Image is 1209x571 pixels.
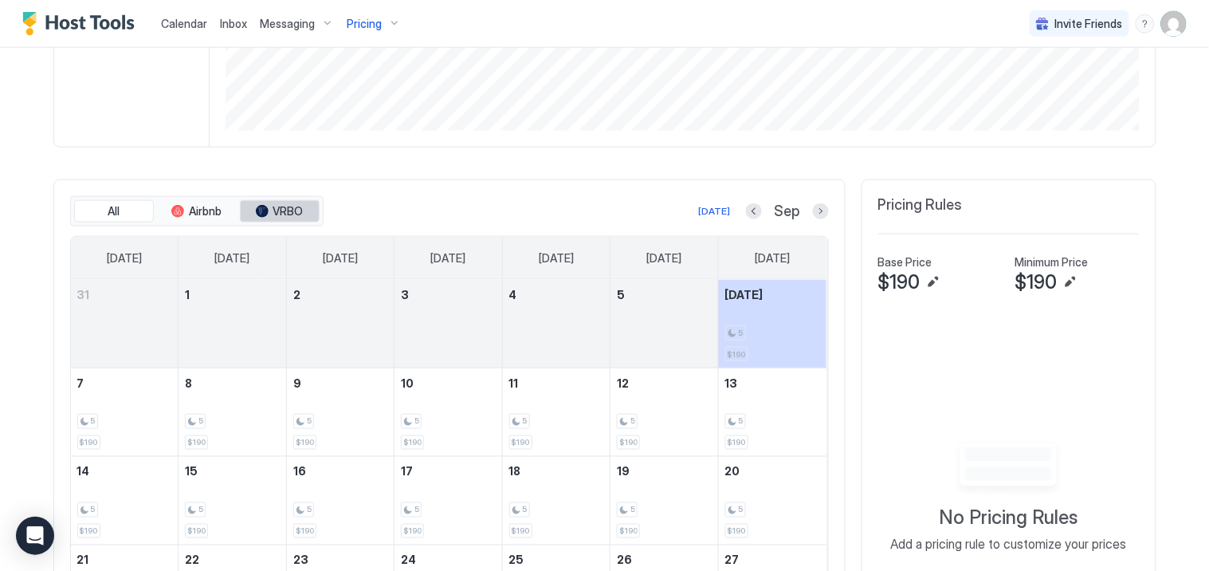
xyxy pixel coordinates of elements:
td: September 12, 2025 [610,368,718,457]
a: September 12, 2025 [610,368,717,398]
div: tab-group [70,196,324,226]
span: All [108,204,120,219]
span: 7 [77,376,84,390]
span: 17 [401,465,413,478]
td: September 19, 2025 [610,457,718,545]
span: 12 [617,376,629,390]
a: August 31, 2025 [71,280,179,309]
a: September 15, 2025 [179,457,285,486]
span: 5 [414,505,419,515]
a: September 17, 2025 [394,457,501,486]
span: 31 [77,288,90,301]
span: 3 [401,288,409,301]
a: September 14, 2025 [71,457,179,486]
span: 5 [91,505,96,515]
a: September 19, 2025 [610,457,717,486]
span: 23 [293,553,308,567]
a: September 11, 2025 [503,368,610,398]
a: September 6, 2025 [719,280,826,309]
span: 2 [293,288,300,301]
a: Tuesday [307,237,374,280]
span: $190 [187,526,206,537]
span: [DATE] [430,251,465,266]
span: 9 [293,376,301,390]
a: September 8, 2025 [179,368,285,398]
td: September 16, 2025 [286,457,394,545]
span: 5 [523,505,528,515]
td: September 13, 2025 [718,368,826,457]
button: Previous month [746,203,762,219]
button: All [74,200,154,222]
span: Add a pricing rule to customize your prices [891,537,1127,553]
td: September 1, 2025 [179,280,286,368]
td: September 10, 2025 [394,368,502,457]
a: September 16, 2025 [287,457,394,486]
span: 5 [739,416,744,427]
span: 5 [307,505,312,515]
span: $190 [403,526,422,537]
span: 20 [725,465,740,478]
span: 24 [401,553,416,567]
span: 5 [198,416,203,427]
td: September 20, 2025 [718,457,826,545]
span: 21 [77,553,89,567]
a: September 2, 2025 [287,280,394,309]
span: No Pricing Rules [940,506,1078,530]
span: 10 [401,376,414,390]
span: Sep [775,203,800,221]
td: September 17, 2025 [394,457,502,545]
span: $190 [187,438,206,448]
a: Host Tools Logo [22,12,142,36]
div: menu [1136,14,1155,33]
button: Edit [924,273,943,292]
span: $190 [728,349,746,360]
span: $190 [512,438,530,448]
span: $190 [80,438,98,448]
a: September 3, 2025 [394,280,501,309]
span: 16 [293,465,306,478]
span: 14 [77,465,90,478]
span: 5 [91,416,96,427]
span: Inbox [220,17,247,30]
span: 5 [198,505,203,515]
span: 8 [185,376,192,390]
span: 26 [617,553,632,567]
a: September 4, 2025 [503,280,610,309]
td: September 18, 2025 [502,457,610,545]
td: September 5, 2025 [610,280,718,368]
span: $190 [728,438,746,448]
span: 1 [185,288,190,301]
button: VRBO [240,200,320,222]
button: [DATE] [697,202,733,221]
a: Thursday [523,237,590,280]
a: Inbox [220,15,247,32]
span: $190 [403,438,422,448]
span: 5 [739,505,744,515]
span: 5 [414,416,419,427]
span: $190 [728,526,746,537]
div: User profile [1161,11,1187,37]
a: September 13, 2025 [719,368,826,398]
div: Open Intercom Messenger [16,517,54,555]
span: Base Price [878,255,932,270]
span: 15 [185,465,198,478]
td: September 14, 2025 [71,457,179,545]
span: 5 [523,416,528,427]
div: Empty image [940,438,1078,500]
span: Minimum Price [1015,255,1089,270]
span: [DATE] [539,251,574,266]
span: Pricing Rules [878,196,963,215]
span: $190 [512,526,530,537]
a: Sunday [91,237,158,280]
span: $190 [619,526,638,537]
span: 11 [509,376,519,390]
span: [DATE] [107,251,142,266]
span: 18 [509,465,521,478]
span: $190 [878,270,920,294]
span: [DATE] [323,251,358,266]
span: [DATE] [646,251,681,266]
td: September 4, 2025 [502,280,610,368]
a: September 5, 2025 [610,280,717,309]
span: Airbnb [189,204,222,219]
